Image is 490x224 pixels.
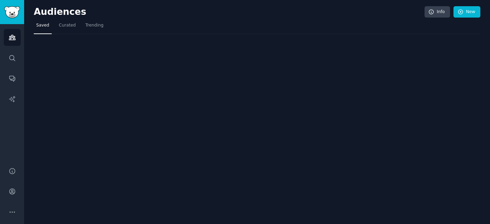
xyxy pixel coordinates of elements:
span: Trending [85,22,103,29]
span: Saved [36,22,49,29]
a: Trending [83,20,106,34]
a: New [453,6,480,18]
img: GummySearch logo [4,6,20,18]
a: Curated [57,20,78,34]
a: Info [425,6,450,18]
a: Saved [34,20,52,34]
h2: Audiences [34,7,425,18]
span: Curated [59,22,76,29]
